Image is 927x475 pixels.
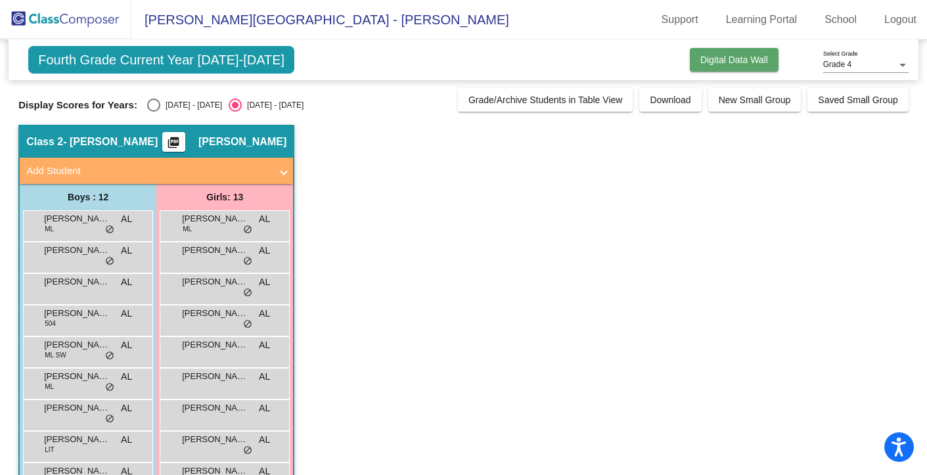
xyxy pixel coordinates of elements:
[708,88,802,112] button: New Small Group
[458,88,633,112] button: Grade/Archive Students in Table View
[44,244,110,257] span: [PERSON_NAME]
[183,224,192,234] span: ML
[26,164,271,179] mat-panel-title: Add Student
[182,338,248,351] span: [PERSON_NAME]
[45,319,56,328] span: 504
[121,401,132,415] span: AL
[690,48,779,72] button: Digital Data Wall
[198,135,286,148] span: [PERSON_NAME]
[44,370,110,383] span: [PERSON_NAME]
[121,212,132,226] span: AL
[700,55,768,65] span: Digital Data Wall
[182,433,248,446] span: [PERSON_NAME]
[121,275,132,289] span: AL
[650,95,690,105] span: Download
[182,401,248,415] span: [PERSON_NAME]
[18,99,137,111] span: Display Scores for Years:
[147,99,304,112] mat-radio-group: Select an option
[259,275,270,289] span: AL
[44,212,110,225] span: [PERSON_NAME]
[259,338,270,352] span: AL
[45,224,54,234] span: ML
[243,445,252,456] span: do_not_disturb_alt
[45,445,54,455] span: LIT
[818,95,897,105] span: Saved Small Group
[44,433,110,446] span: [PERSON_NAME]
[44,307,110,320] span: [PERSON_NAME]
[182,212,248,225] span: [PERSON_NAME]
[105,414,114,424] span: do_not_disturb_alt
[243,256,252,267] span: do_not_disturb_alt
[20,158,293,184] mat-expansion-panel-header: Add Student
[121,433,132,447] span: AL
[259,307,270,321] span: AL
[131,9,509,30] span: [PERSON_NAME][GEOGRAPHIC_DATA] - [PERSON_NAME]
[259,244,270,258] span: AL
[242,99,304,111] div: [DATE] - [DATE]
[814,9,867,30] a: School
[20,184,156,210] div: Boys : 12
[105,225,114,235] span: do_not_disturb_alt
[719,95,791,105] span: New Small Group
[160,99,222,111] div: [DATE] - [DATE]
[651,9,709,30] a: Support
[715,9,808,30] a: Learning Portal
[259,212,270,226] span: AL
[26,135,63,148] span: Class 2
[243,288,252,298] span: do_not_disturb_alt
[45,382,54,392] span: ML
[182,275,248,288] span: [PERSON_NAME]
[182,307,248,320] span: [PERSON_NAME]
[121,338,132,352] span: AL
[243,319,252,330] span: do_not_disturb_alt
[639,88,701,112] button: Download
[105,256,114,267] span: do_not_disturb_alt
[807,88,908,112] button: Saved Small Group
[44,275,110,288] span: [PERSON_NAME]
[182,244,248,257] span: [PERSON_NAME]
[259,433,270,447] span: AL
[121,244,132,258] span: AL
[105,351,114,361] span: do_not_disturb_alt
[44,338,110,351] span: [PERSON_NAME]
[105,382,114,393] span: do_not_disturb_alt
[259,370,270,384] span: AL
[156,184,293,210] div: Girls: 13
[259,401,270,415] span: AL
[28,46,294,74] span: Fourth Grade Current Year [DATE]-[DATE]
[63,135,158,148] span: - [PERSON_NAME]
[243,225,252,235] span: do_not_disturb_alt
[874,9,927,30] a: Logout
[162,132,185,152] button: Print Students Details
[45,350,66,360] span: ML SW
[182,370,248,383] span: [PERSON_NAME]
[121,307,132,321] span: AL
[166,136,181,154] mat-icon: picture_as_pdf
[121,370,132,384] span: AL
[823,60,851,69] span: Grade 4
[468,95,623,105] span: Grade/Archive Students in Table View
[44,401,110,415] span: [PERSON_NAME] ([PERSON_NAME]) [PERSON_NAME]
